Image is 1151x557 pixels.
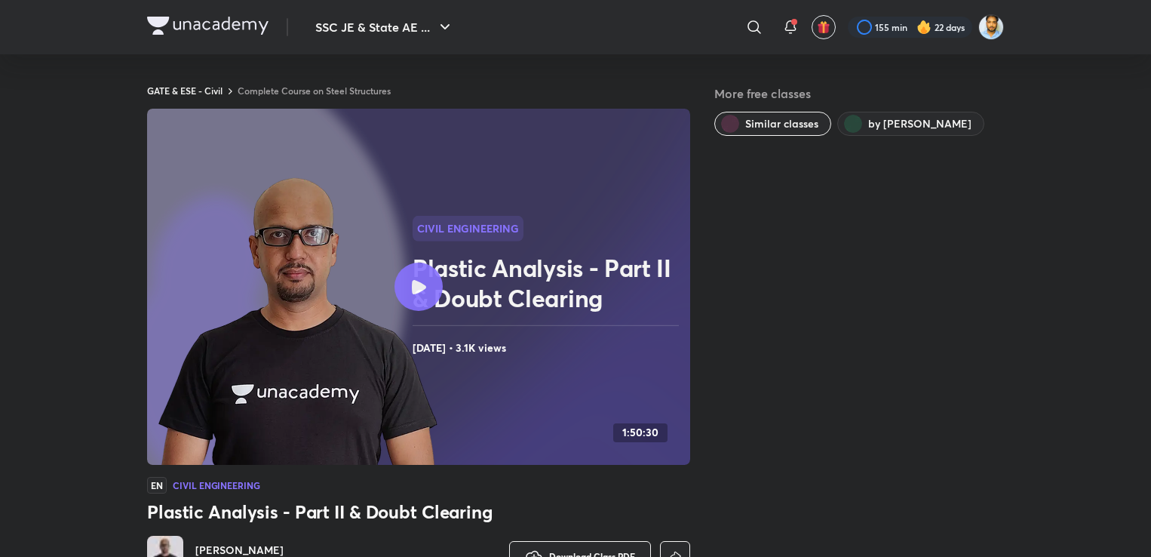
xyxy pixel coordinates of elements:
h4: Civil Engineering [173,481,260,490]
h4: [DATE] • 3.1K views [413,338,684,358]
h5: More free classes [714,85,1004,103]
h4: 1:50:30 [622,426,658,439]
h3: Plastic Analysis - Part II & Doubt Clearing [147,500,690,524]
h2: Plastic Analysis - Part II & Doubt Clearing [413,253,684,313]
img: Kunal Pradeep [978,14,1004,40]
button: SSC JE & State AE ... [306,12,463,42]
span: Similar classes [745,116,818,131]
span: EN [147,477,167,494]
img: Company Logo [147,17,269,35]
a: GATE & ESE - Civil [147,85,223,97]
button: by Vivek Gupta [837,112,984,136]
img: streak [916,20,932,35]
button: Similar classes [714,112,831,136]
a: Company Logo [147,17,269,38]
button: avatar [812,15,836,39]
span: by Vivek Gupta [868,116,971,131]
a: Complete Course on Steel Structures [238,85,391,97]
img: avatar [817,20,830,34]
